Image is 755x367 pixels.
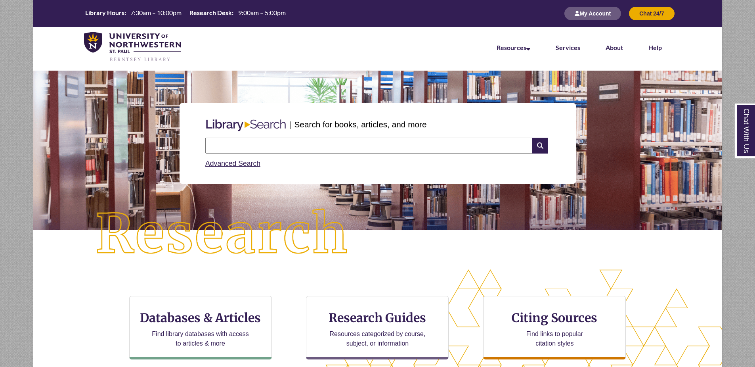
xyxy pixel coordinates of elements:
p: Find links to popular citation styles [516,329,593,348]
img: UNWSP Library Logo [84,32,181,63]
a: Research Guides Resources categorized by course, subject, or information [306,296,449,359]
a: Chat 24/7 [629,10,674,17]
button: Chat 24/7 [629,7,674,20]
a: Help [648,44,662,51]
table: Hours Today [82,8,289,18]
a: About [606,44,623,51]
span: 7:30am – 10:00pm [130,9,182,16]
p: Find library databases with access to articles & more [149,329,252,348]
h3: Citing Sources [507,310,603,325]
img: Research [67,181,377,288]
a: Resources [497,44,530,51]
a: Databases & Articles Find library databases with access to articles & more [129,296,272,359]
p: Resources categorized by course, subject, or information [326,329,429,348]
a: My Account [564,10,621,17]
a: Citing Sources Find links to popular citation styles [483,296,626,359]
a: Hours Today [82,8,289,19]
a: Advanced Search [205,159,260,167]
p: | Search for books, articles, and more [290,118,426,131]
img: Libary Search [202,116,290,135]
a: Services [556,44,580,51]
th: Research Desk: [186,8,235,17]
h3: Databases & Articles [136,310,265,325]
h3: Research Guides [313,310,442,325]
button: My Account [564,7,621,20]
th: Library Hours: [82,8,127,17]
i: Search [532,138,547,154]
span: 9:00am – 5:00pm [238,9,286,16]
